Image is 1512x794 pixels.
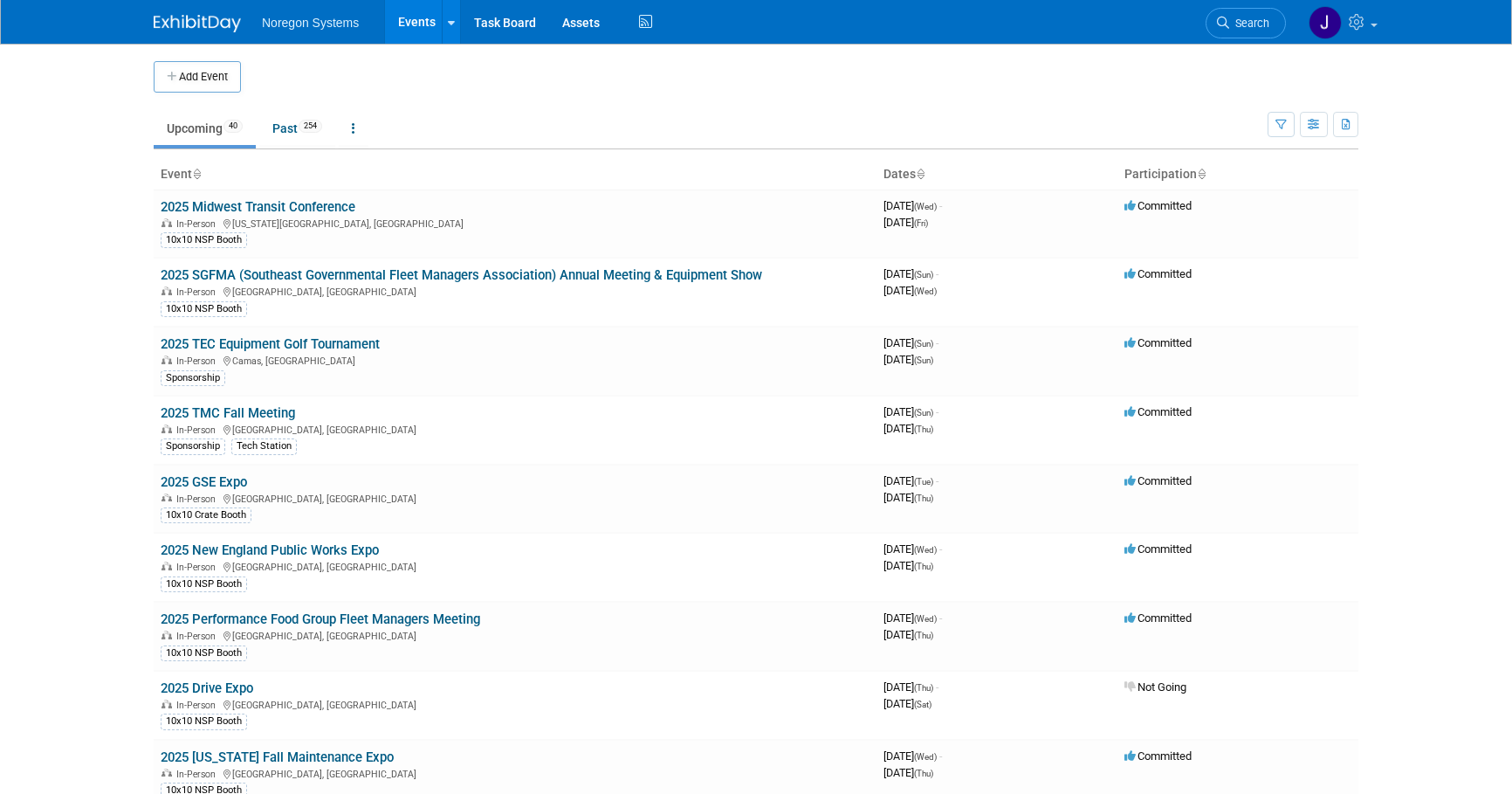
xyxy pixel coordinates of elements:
[162,494,172,502] img: In-Person Event
[883,267,938,280] span: [DATE]
[161,766,869,780] div: [GEOGRAPHIC_DATA], [GEOGRAPHIC_DATA]
[914,683,933,693] span: (Thu)
[936,405,938,418] span: -
[883,697,931,710] span: [DATE]
[176,700,221,711] span: In-Person
[914,494,933,503] span: (Thu)
[262,16,359,30] span: Noregon Systems
[162,287,172,295] img: In-Person Event
[161,216,869,230] div: [US_STATE][GEOGRAPHIC_DATA], [GEOGRAPHIC_DATA]
[1124,611,1192,625] span: Committed
[161,405,295,421] a: 2025 TMC Fall Meeting
[1229,17,1269,30] span: Search
[883,766,933,779] span: [DATE]
[1124,336,1192,349] span: Committed
[914,202,937,211] span: (Wed)
[1197,167,1206,181] a: Sort by Participation Type
[161,284,869,298] div: [GEOGRAPHIC_DATA], [GEOGRAPHIC_DATA]
[1124,542,1192,556] span: Committed
[1117,160,1358,190] th: Participation
[161,199,355,215] a: 2025 Midwest Transit Conference
[914,545,937,555] span: (Wed)
[154,112,256,145] a: Upcoming40
[914,769,933,778] span: (Thu)
[161,577,247,592] div: 10x10 NSP Booth
[883,422,933,435] span: [DATE]
[162,425,172,433] img: In-Person Event
[883,405,938,418] span: [DATE]
[914,270,933,280] span: (Sun)
[223,120,243,133] span: 40
[914,356,933,365] span: (Sun)
[916,167,924,181] a: Sort by Start Date
[1124,199,1192,212] span: Committed
[936,336,938,349] span: -
[161,474,247,490] a: 2025 GSE Expo
[161,697,869,711] div: [GEOGRAPHIC_DATA], [GEOGRAPHIC_DATA]
[161,336,380,352] a: 2025 TEC Equipment Golf Tournament
[161,646,247,661] div: 10x10 NSP Booth
[154,61,241,93] button: Add Event
[161,628,869,642] div: [GEOGRAPHIC_DATA], [GEOGRAPHIC_DATA]
[161,507,251,523] div: 10x10 Crate Booth
[939,749,942,763] span: -
[161,611,480,627] a: 2025 Performance Food Group Fleet Managers Meeting
[883,216,928,229] span: [DATE]
[176,287,221,298] span: In-Person
[176,494,221,505] span: In-Person
[161,680,253,696] a: 2025 Drive Expo
[914,408,933,418] span: (Sun)
[176,562,221,573] span: In-Person
[162,562,172,570] img: In-Person Event
[883,491,933,504] span: [DATE]
[154,15,241,32] img: ExhibitDay
[161,542,379,558] a: 2025 New England Public Works Expo
[936,680,938,694] span: -
[936,267,938,280] span: -
[883,199,942,212] span: [DATE]
[1309,6,1342,39] img: Johana Gil
[161,301,247,317] div: 10x10 NSP Booth
[914,477,933,487] span: (Tue)
[161,353,869,367] div: Camas, [GEOGRAPHIC_DATA]
[883,284,937,297] span: [DATE]
[1124,267,1192,280] span: Committed
[914,562,933,571] span: (Thu)
[914,752,937,762] span: (Wed)
[154,160,876,190] th: Event
[883,353,933,366] span: [DATE]
[176,631,221,642] span: In-Person
[161,438,225,454] div: Sponsorship
[162,700,172,708] img: In-Person Event
[162,218,172,227] img: In-Person Event
[883,336,938,349] span: [DATE]
[1124,680,1186,694] span: Not Going
[161,714,247,729] div: 10x10 NSP Booth
[883,611,942,625] span: [DATE]
[883,542,942,556] span: [DATE]
[936,474,938,487] span: -
[914,631,933,640] span: (Thu)
[914,218,928,228] span: (Fri)
[939,542,942,556] span: -
[939,611,942,625] span: -
[1206,8,1286,38] a: Search
[914,425,933,434] span: (Thu)
[231,438,297,454] div: Tech Station
[162,356,172,364] img: In-Person Event
[876,160,1117,190] th: Dates
[161,232,247,248] div: 10x10 NSP Booth
[161,267,762,283] a: 2025 SGFMA (Southeast Governmental Fleet Managers Association) Annual Meeting & Equipment Show
[883,628,933,641] span: [DATE]
[176,769,221,780] span: In-Person
[176,425,221,436] span: In-Person
[883,474,938,487] span: [DATE]
[299,120,322,133] span: 254
[914,339,933,349] span: (Sun)
[162,769,172,777] img: In-Person Event
[161,422,869,436] div: [GEOGRAPHIC_DATA], [GEOGRAPHIC_DATA]
[161,491,869,505] div: [GEOGRAPHIC_DATA], [GEOGRAPHIC_DATA]
[1124,405,1192,418] span: Committed
[914,287,937,296] span: (Wed)
[161,749,394,765] a: 2025 [US_STATE] Fall Maintenance Expo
